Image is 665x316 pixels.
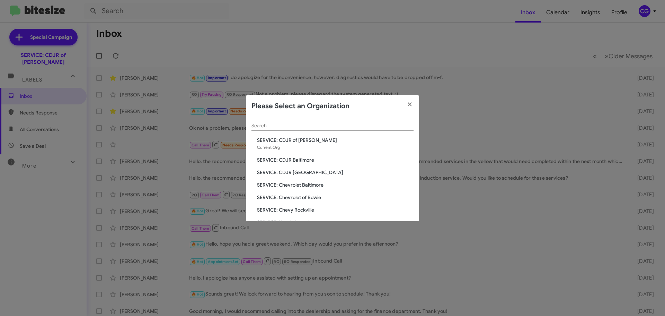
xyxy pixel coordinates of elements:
span: SERVICE: Honda Laurel [257,219,414,226]
span: SERVICE: Chevy Rockville [257,206,414,213]
span: SERVICE: Chevrolet Baltimore [257,181,414,188]
span: SERVICE: CDJR Baltimore [257,156,414,163]
span: Current Org [257,145,280,150]
span: SERVICE: CDJR of [PERSON_NAME] [257,137,414,144]
span: SERVICE: CDJR [GEOGRAPHIC_DATA] [257,169,414,176]
span: SERVICE: Chevrolet of Bowie [257,194,414,201]
h2: Please Select an Organization [251,101,349,112]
